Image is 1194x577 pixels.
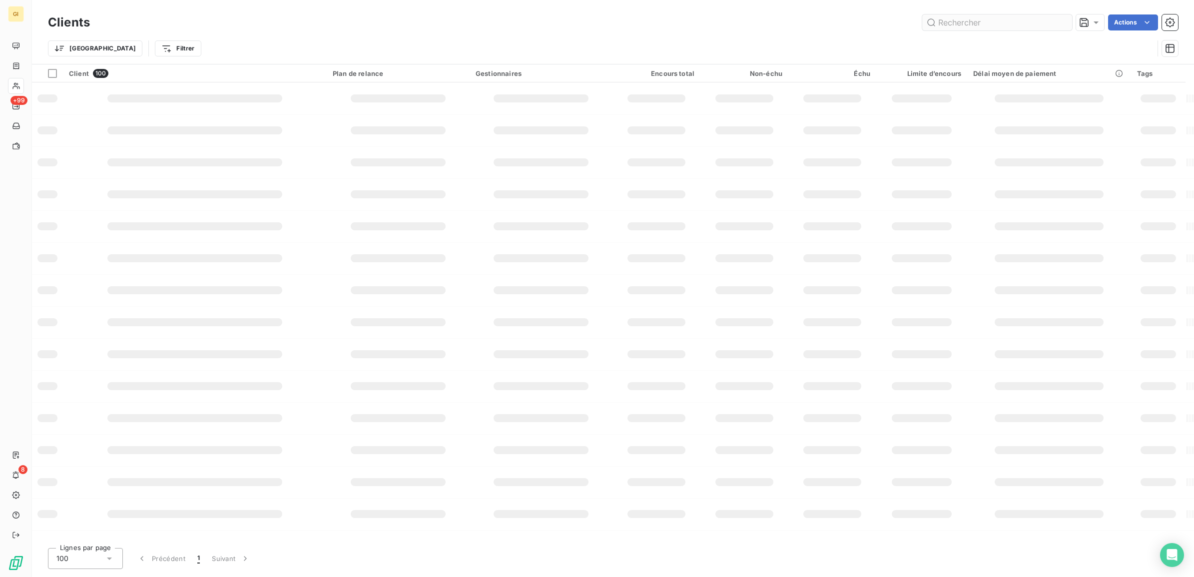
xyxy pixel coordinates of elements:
button: Précédent [131,548,191,569]
div: Non-échu [706,69,782,77]
button: 1 [191,548,206,569]
h3: Clients [48,13,90,31]
button: Actions [1108,14,1158,30]
div: Limite d’encours [882,69,961,77]
button: [GEOGRAPHIC_DATA] [48,40,142,56]
div: Plan de relance [333,69,464,77]
div: GI [8,6,24,22]
span: 8 [18,465,27,474]
div: Tags [1137,69,1180,77]
span: 100 [93,69,108,78]
button: Filtrer [155,40,201,56]
div: Échu [794,69,870,77]
div: Encours total [618,69,694,77]
img: Logo LeanPay [8,555,24,571]
div: Gestionnaires [476,69,606,77]
div: Open Intercom Messenger [1160,543,1184,567]
div: Délai moyen de paiement [973,69,1125,77]
input: Rechercher [922,14,1072,30]
span: 1 [197,554,200,564]
button: Suivant [206,548,256,569]
span: Client [69,69,89,77]
span: 100 [56,554,68,564]
span: +99 [10,96,27,105]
